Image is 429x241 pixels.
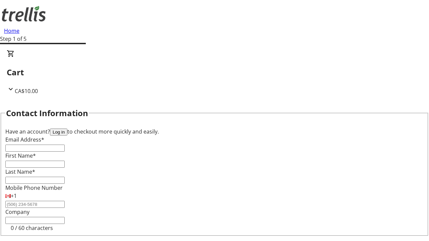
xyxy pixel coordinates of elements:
label: Last Name* [5,168,35,175]
div: CartCA$10.00 [7,50,422,95]
label: First Name* [5,152,36,159]
label: Email Address* [5,136,44,143]
button: Log in [50,129,67,136]
label: Company [5,208,29,216]
input: (506) 234-5678 [5,201,65,208]
label: Mobile Phone Number [5,184,63,191]
div: Have an account? to checkout more quickly and easily. [5,128,424,136]
tr-character-limit: 0 / 60 characters [11,224,53,232]
h2: Cart [7,66,422,78]
span: CA$10.00 [15,87,38,95]
h2: Contact Information [6,107,88,119]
